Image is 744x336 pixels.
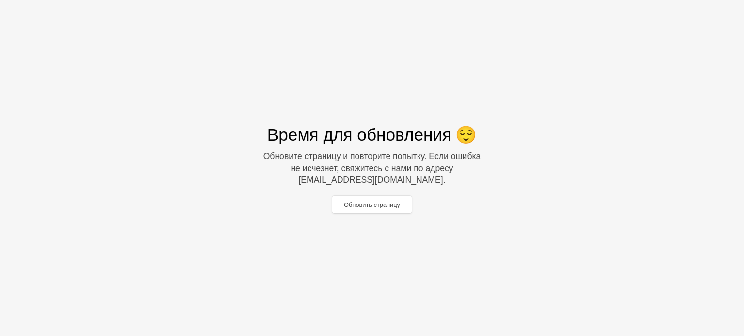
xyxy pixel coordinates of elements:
font: Время для обновления [267,125,451,144]
font: Обновите страницу и повторите попытку. Если ошибка не исчезнет, свяжитесь с нами по адресу [EMAIL... [263,151,481,185]
button: Обновить страницу [332,196,412,213]
span: Эмодзи [455,123,477,146]
font: Обновить страницу [344,201,400,208]
font: 😌 [455,125,477,144]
